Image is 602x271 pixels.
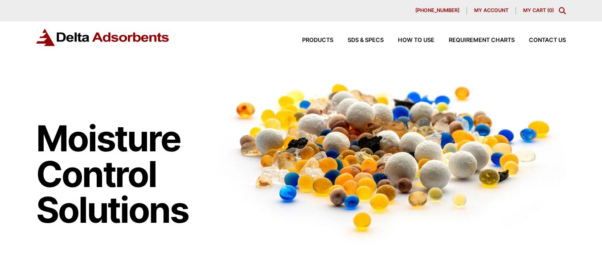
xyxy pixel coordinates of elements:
[36,29,170,46] img: Delta Adsorbents
[474,8,508,13] span: My account
[333,38,384,43] a: SDS & SPECS
[523,7,554,13] a: My Cart (0)
[384,38,434,43] a: How to Use
[36,121,206,228] h1: Moisture Control Solutions
[302,38,333,43] span: Products
[467,7,516,14] a: My account
[348,38,384,43] span: SDS & SPECS
[415,8,459,13] span: [PHONE_NUMBER]
[215,67,566,246] img: Image
[549,7,552,13] span: 0
[398,38,434,43] span: How to Use
[515,38,566,43] a: Contact Us
[529,38,566,43] span: Contact Us
[434,38,515,43] a: Requirement Charts
[408,7,467,14] a: [PHONE_NUMBER]
[288,38,333,43] a: Products
[449,38,515,43] span: Requirement Charts
[559,7,566,14] div: Toggle Modal Content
